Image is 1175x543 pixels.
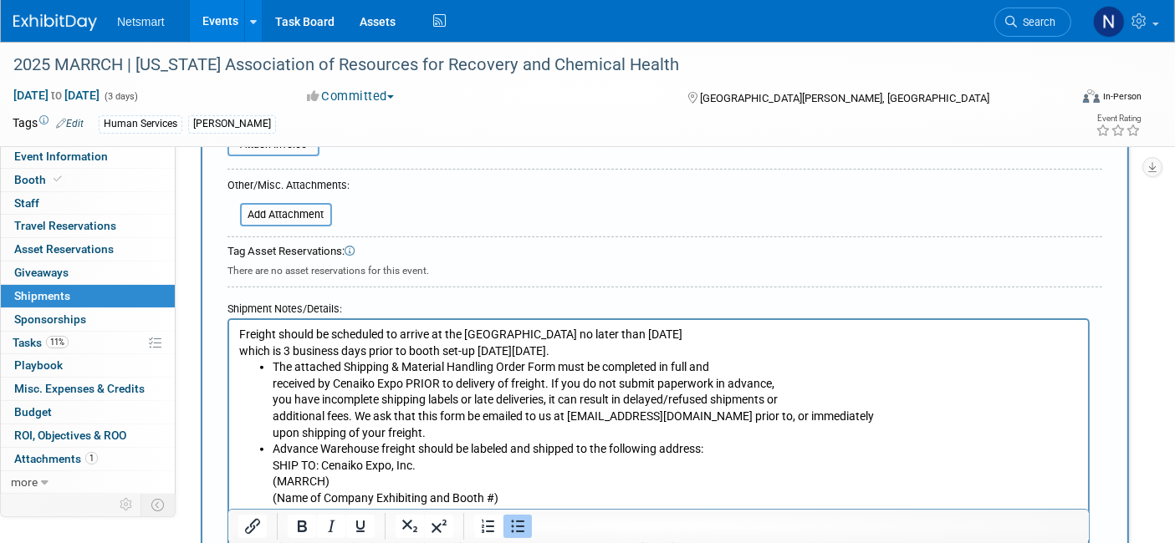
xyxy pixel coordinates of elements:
[14,219,116,232] span: Travel Reservations
[1,378,175,400] a: Misc. Expenses & Credits
[85,452,98,464] span: 1
[227,294,1090,318] div: Shipment Notes/Details:
[1096,114,1141,123] div: Event Rating
[1,308,175,331] a: Sponsorships
[1017,16,1055,28] span: Search
[1,169,175,191] a: Booth
[700,92,989,104] span: [GEOGRAPHIC_DATA][PERSON_NAME], [GEOGRAPHIC_DATA]
[227,244,1102,260] div: Tag Asset Reservations:
[425,515,453,538] button: Superscript
[13,114,84,134] td: Tags
[1093,6,1125,38] img: Nina Finn
[238,515,267,538] button: Insert/edit link
[503,515,532,538] button: Bullet list
[1,354,175,377] a: Playbook
[1,145,175,168] a: Event Information
[14,173,65,186] span: Booth
[54,175,62,184] i: Booth reservation complete
[14,312,86,326] span: Sponsorships
[188,115,276,133] div: [PERSON_NAME]
[1,332,175,354] a: Tasks11%
[14,405,52,419] span: Budget
[56,118,84,129] a: Edit
[474,515,503,538] button: Numbered list
[8,50,1045,80] div: 2025 MARRCH | [US_STATE] Association of Resources for Recovery and Chemical Health
[14,452,98,465] span: Attachments
[14,150,108,163] span: Event Information
[141,494,176,515] td: Toggle Event Tabs
[1,471,175,494] a: more
[14,242,114,256] span: Asset Reservations
[346,515,375,538] button: Underline
[396,515,424,538] button: Subscript
[14,382,145,395] span: Misc. Expenses & Credits
[117,15,165,28] span: Netsmart
[1,215,175,237] a: Travel Reservations
[1,424,175,447] a: ROI, Objectives & ROO
[301,88,401,105] button: Committed
[1,401,175,424] a: Budget
[11,475,38,489] span: more
[13,336,69,349] span: Tasks
[227,178,350,197] div: Other/Misc. Attachments:
[1083,89,1100,103] img: Format-Inperson.png
[994,8,1071,37] a: Search
[1,285,175,307] a: Shipments
[1,448,175,470] a: Attachments1
[14,289,70,302] span: Shipments
[46,336,69,348] span: 11%
[288,515,316,538] button: Bold
[14,266,69,279] span: Giveaways
[1,192,175,215] a: Staff
[14,358,63,372] span: Playbook
[1,261,175,284] a: Giveaways
[1,238,175,261] a: Asset Reservations
[14,429,126,442] span: ROI, Objectives & ROO
[13,14,97,31] img: ExhibitDay
[49,89,64,102] span: to
[103,91,138,102] span: (3 days)
[13,88,100,103] span: [DATE] [DATE]
[112,494,141,515] td: Personalize Event Tab Strip
[14,196,39,210] span: Staff
[227,260,1102,278] div: There are no asset reservations for this event.
[1102,90,1142,103] div: In-Person
[974,87,1142,112] div: Event Format
[317,515,345,538] button: Italic
[99,115,182,133] div: Human Services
